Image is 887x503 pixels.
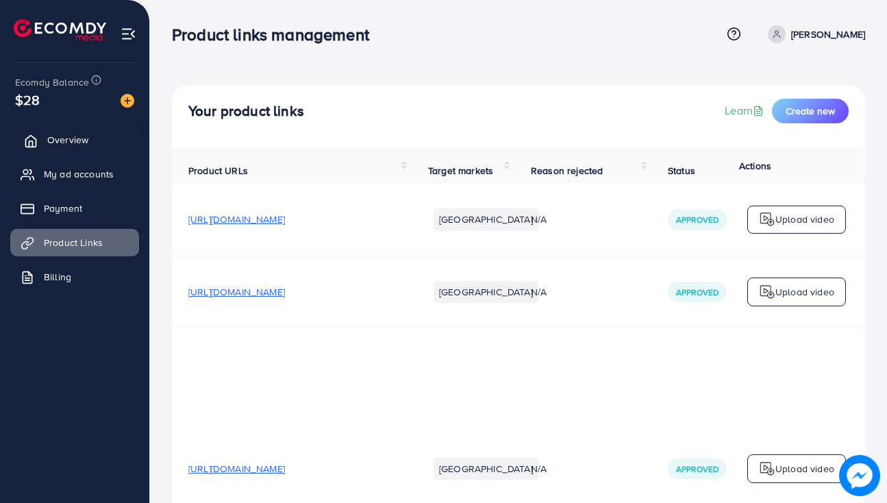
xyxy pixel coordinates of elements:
span: Approved [676,286,719,298]
span: N/A [531,212,547,226]
h3: Product links management [172,25,380,45]
img: menu [121,26,136,42]
img: logo [759,461,775,477]
span: Actions [739,159,771,173]
span: [URL][DOMAIN_NAME] [188,285,285,299]
p: [PERSON_NAME] [791,26,865,42]
a: Product Links [10,229,139,256]
button: Create new [772,99,849,123]
a: My ad accounts [10,160,139,188]
span: N/A [531,462,547,476]
span: Status [668,164,695,177]
span: N/A [531,285,547,299]
img: image [843,459,876,492]
span: Create new [786,104,835,118]
li: [GEOGRAPHIC_DATA] [434,281,538,303]
span: Product Links [44,236,103,249]
a: Overview [10,126,139,154]
p: Upload video [775,211,834,228]
span: Target markets [428,164,493,177]
span: Ecomdy Balance [15,75,89,89]
span: $28 [15,90,40,110]
li: [GEOGRAPHIC_DATA] [434,208,538,230]
span: Overview [47,133,88,147]
a: Billing [10,263,139,291]
p: Upload video [775,461,834,477]
span: Billing [44,270,71,284]
span: Payment [44,201,82,215]
li: [GEOGRAPHIC_DATA] [434,458,538,480]
span: [URL][DOMAIN_NAME] [188,462,285,476]
span: Product URLs [188,164,248,177]
a: [PERSON_NAME] [762,25,865,43]
span: Reason rejected [531,164,603,177]
h4: Your product links [188,103,304,120]
span: Approved [676,463,719,475]
img: logo [759,211,775,228]
span: [URL][DOMAIN_NAME] [188,212,285,226]
p: Upload video [775,284,834,300]
span: Approved [676,214,719,225]
span: My ad accounts [44,167,114,181]
a: Learn [725,103,766,119]
img: image [121,94,134,108]
img: logo [759,284,775,300]
img: logo [14,19,106,40]
a: Payment [10,195,139,222]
